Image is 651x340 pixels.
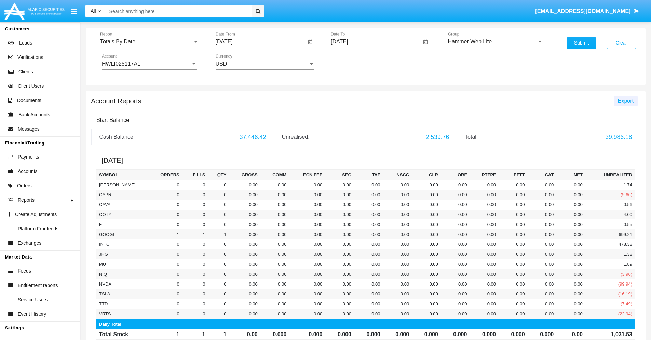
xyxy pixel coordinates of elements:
[465,133,600,141] div: Total:
[383,249,412,259] td: 0.00
[147,210,182,219] td: 0
[229,309,260,319] td: 0.00
[147,299,182,309] td: 0
[556,299,585,309] td: 0.00
[383,190,412,200] td: 0.00
[229,180,260,190] td: 0.00
[260,180,289,190] td: 0.00
[528,229,557,239] td: 0.00
[147,309,182,319] td: 0
[470,219,499,229] td: 0.00
[585,210,635,219] td: 4.00
[96,210,147,219] td: COTY
[354,269,383,279] td: 0.00
[260,249,289,259] td: 0.00
[528,309,557,319] td: 0.00
[441,180,470,190] td: 0.00
[208,289,229,299] td: 0
[96,299,147,309] td: TTD
[260,169,289,180] th: Comm
[96,151,635,169] h5: [DATE]
[441,200,470,210] td: 0.00
[412,169,441,180] th: CLR
[585,249,635,259] td: 1.38
[260,269,289,279] td: 0.00
[499,249,528,259] td: 0.00
[383,229,412,239] td: 0.00
[441,279,470,289] td: 0.00
[260,229,289,239] td: 0.00
[229,200,260,210] td: 0.00
[528,249,557,259] td: 0.00
[383,269,412,279] td: 0.00
[556,309,585,319] td: 0.00
[99,133,234,141] div: Cash Balance:
[585,219,635,229] td: 0.55
[100,39,135,45] span: Totals By Date
[585,269,635,279] td: (3.96)
[499,190,528,200] td: 0.00
[289,200,325,210] td: 0.00
[147,269,182,279] td: 0
[96,190,147,200] td: CAPR
[260,289,289,299] td: 0.00
[441,269,470,279] td: 0.00
[470,299,499,309] td: 0.00
[470,229,499,239] td: 0.00
[412,279,441,289] td: 0.00
[383,180,412,190] td: 0.00
[182,169,208,180] th: Fills
[499,229,528,239] td: 0.00
[412,309,441,319] td: 0.00
[470,190,499,200] td: 0.00
[17,54,43,61] span: Verifications
[354,190,383,200] td: 0.00
[470,259,499,269] td: 0.00
[91,8,96,14] span: All
[585,309,635,319] td: (22.94)
[535,8,630,14] span: [EMAIL_ADDRESS][DOMAIN_NAME]
[499,219,528,229] td: 0.00
[182,309,208,319] td: 0
[556,249,585,259] td: 0.00
[556,169,585,180] th: Net
[470,180,499,190] td: 0.00
[470,249,499,259] td: 0.00
[208,210,229,219] td: 0
[182,299,208,309] td: 0
[260,259,289,269] td: 0.00
[470,279,499,289] td: 0.00
[182,229,208,239] td: 1
[441,229,470,239] td: 0.00
[585,190,635,200] td: (5.66)
[18,225,58,232] span: Platform Frontends
[182,269,208,279] td: 0
[412,249,441,259] td: 0.00
[96,169,147,180] th: Symbol
[18,68,33,75] span: Clients
[208,239,229,249] td: 0
[605,134,632,140] span: 39,986.18
[325,180,354,190] td: 0.00
[421,38,430,46] button: Open calendar
[229,239,260,249] td: 0.00
[18,153,39,161] span: Payments
[325,279,354,289] td: 0.00
[306,38,314,46] button: Open calendar
[354,210,383,219] td: 0.00
[412,239,441,249] td: 0.00
[441,239,470,249] td: 0.00
[208,219,229,229] td: 0
[208,229,229,239] td: 1
[499,210,528,219] td: 0.00
[96,279,147,289] td: NVDA
[556,239,585,249] td: 0.00
[354,180,383,190] td: 0.00
[229,249,260,259] td: 0.00
[289,279,325,289] td: 0.00
[532,2,642,21] a: [EMAIL_ADDRESS][DOMAIN_NAME]
[585,299,635,309] td: (7.49)
[260,200,289,210] td: 0.00
[182,210,208,219] td: 0
[289,269,325,279] td: 0.00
